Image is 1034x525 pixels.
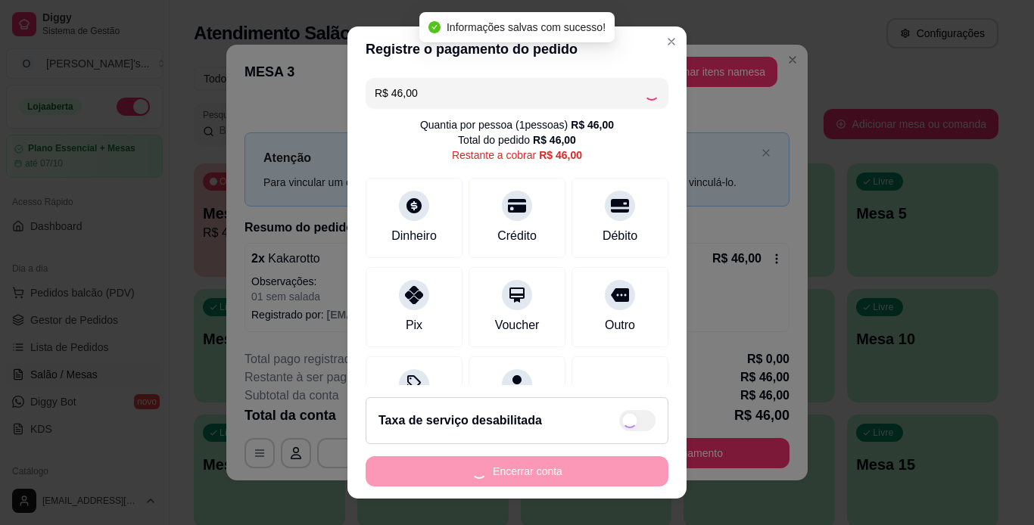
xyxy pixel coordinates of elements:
div: Restante a cobrar [452,148,582,163]
header: Registre o pagamento do pedido [347,26,687,72]
div: Pix [406,316,422,334]
div: Crédito [497,227,537,245]
div: Quantia por pessoa ( 1 pessoas) [420,117,614,132]
span: Informações salvas com sucesso! [447,21,606,33]
div: R$ 46,00 [533,132,576,148]
div: R$ 46,00 [571,117,614,132]
div: Voucher [495,316,540,334]
div: Outro [605,316,635,334]
div: Total do pedido [458,132,576,148]
h2: Taxa de serviço desabilitada [378,412,542,430]
div: R$ 46,00 [539,148,582,163]
span: check-circle [428,21,441,33]
div: Loading [644,85,659,101]
div: Dinheiro [391,227,437,245]
div: Débito [603,227,637,245]
button: Close [659,30,684,54]
input: Ex.: hambúrguer de cordeiro [375,78,644,108]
